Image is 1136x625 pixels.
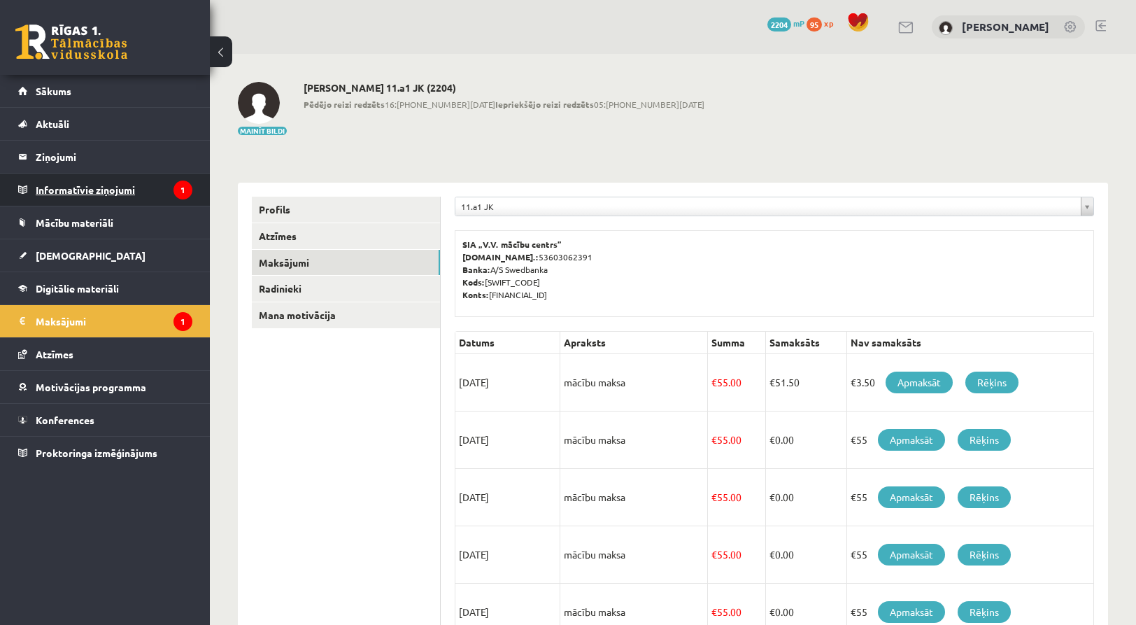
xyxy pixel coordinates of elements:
[455,332,560,354] th: Datums
[462,264,490,275] b: Banka:
[769,605,775,618] span: €
[18,404,192,436] a: Konferences
[958,544,1011,566] a: Rēķins
[173,312,192,331] i: 1
[304,82,704,94] h2: [PERSON_NAME] 11.a1 JK (2204)
[36,282,119,295] span: Digitālie materiāli
[765,332,847,354] th: Samaksāts
[455,412,560,469] td: [DATE]
[939,21,953,35] img: Baiba Gertnere
[238,82,280,124] img: Baiba Gertnere
[462,251,539,262] b: [DOMAIN_NAME].:
[18,206,192,239] a: Mācību materiāli
[807,17,822,31] span: 95
[886,372,953,393] a: Apmaksāt
[560,412,708,469] td: mācību maksa
[824,17,833,29] span: xp
[711,376,717,388] span: €
[18,174,192,206] a: Informatīvie ziņojumi1
[847,469,1094,526] td: €55
[767,17,804,29] a: 2204 mP
[847,526,1094,584] td: €55
[711,548,717,561] span: €
[707,469,765,526] td: 55.00
[36,249,145,262] span: [DEMOGRAPHIC_DATA]
[461,197,1075,216] span: 11.a1 JK
[765,354,847,412] td: 51.50
[36,141,192,173] legend: Ziņojumi
[455,469,560,526] td: [DATE]
[847,332,1094,354] th: Nav samaksāts
[36,85,71,97] span: Sākums
[252,223,440,249] a: Atzīmes
[173,181,192,199] i: 1
[304,99,385,110] b: Pēdējo reizi redzēts
[18,371,192,403] a: Motivācijas programma
[462,239,562,250] b: SIA „V.V. mācību centrs”
[36,118,69,130] span: Aktuāli
[455,354,560,412] td: [DATE]
[462,276,485,288] b: Kods:
[18,338,192,370] a: Atzīmes
[560,469,708,526] td: mācību maksa
[711,491,717,503] span: €
[769,433,775,446] span: €
[252,197,440,223] a: Profils
[878,429,945,451] a: Apmaksāt
[36,447,157,459] span: Proktoringa izmēģinājums
[18,75,192,107] a: Sākums
[18,305,192,337] a: Maksājumi1
[847,412,1094,469] td: €55
[36,305,192,337] legend: Maksājumi
[18,239,192,272] a: [DEMOGRAPHIC_DATA]
[36,414,94,426] span: Konferences
[962,20,1049,34] a: [PERSON_NAME]
[958,601,1011,623] a: Rēķins
[560,332,708,354] th: Apraksts
[495,99,594,110] b: Iepriekšējo reizi redzēts
[765,526,847,584] td: 0.00
[711,433,717,446] span: €
[252,250,440,276] a: Maksājumi
[462,238,1086,301] p: 53603062391 A/S Swedbanka [SWIFT_CODE] [FINANCIAL_ID]
[965,372,1018,393] a: Rēķins
[878,601,945,623] a: Apmaksāt
[18,141,192,173] a: Ziņojumi
[36,348,73,360] span: Atzīmes
[767,17,791,31] span: 2204
[455,197,1093,216] a: 11.a1 JK
[793,17,804,29] span: mP
[36,381,146,393] span: Motivācijas programma
[707,332,765,354] th: Summa
[462,289,489,300] b: Konts:
[18,437,192,469] a: Proktoringa izmēģinājums
[15,24,127,59] a: Rīgas 1. Tālmācības vidusskola
[252,276,440,302] a: Radinieki
[252,302,440,328] a: Mana motivācija
[455,526,560,584] td: [DATE]
[769,376,775,388] span: €
[560,526,708,584] td: mācību maksa
[958,429,1011,451] a: Rēķins
[238,127,287,135] button: Mainīt bildi
[769,491,775,503] span: €
[847,354,1094,412] td: €3.50
[36,216,113,229] span: Mācību materiāli
[878,486,945,508] a: Apmaksāt
[560,354,708,412] td: mācību maksa
[958,486,1011,508] a: Rēķins
[707,354,765,412] td: 55.00
[707,526,765,584] td: 55.00
[807,17,840,29] a: 95 xp
[707,412,765,469] td: 55.00
[765,469,847,526] td: 0.00
[765,412,847,469] td: 0.00
[36,174,192,206] legend: Informatīvie ziņojumi
[878,544,945,566] a: Apmaksāt
[18,272,192,304] a: Digitālie materiāli
[304,98,704,111] span: 16:[PHONE_NUMBER][DATE] 05:[PHONE_NUMBER][DATE]
[711,605,717,618] span: €
[769,548,775,561] span: €
[18,108,192,140] a: Aktuāli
